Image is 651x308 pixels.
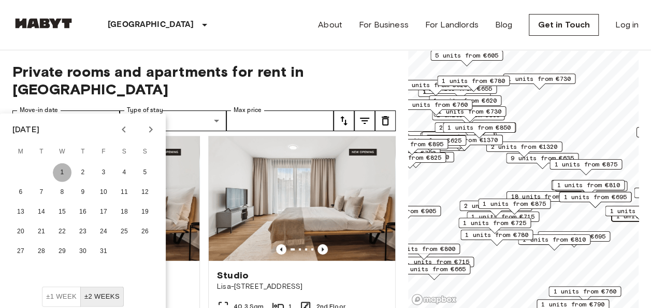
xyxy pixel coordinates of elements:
[463,218,526,228] span: 1 units from €725
[406,257,469,267] span: 1 units from €715
[529,14,599,36] a: Get in Touch
[378,152,454,168] div: Map marker
[136,142,154,162] span: Sunday
[42,287,81,307] button: ±1 week
[74,163,92,182] button: 2
[74,203,92,221] button: 16
[400,100,472,116] div: Map marker
[471,212,534,221] span: 1 units from €715
[74,142,92,162] span: Thursday
[94,163,113,182] button: 3
[439,123,502,132] span: 2 units from €655
[411,293,457,305] a: Mapbox logo
[108,19,194,31] p: [GEOGRAPHIC_DATA]
[425,19,479,31] a: For Landlords
[115,163,134,182] button: 4
[433,96,497,105] span: 1 units from €620
[136,183,154,202] button: 12
[429,95,501,111] div: Map marker
[563,192,627,202] span: 1 units from €695
[42,287,124,307] div: Move In Flexibility
[32,242,51,261] button: 28
[53,203,71,221] button: 15
[398,136,461,145] span: 2 units from €625
[458,218,531,234] div: Map marker
[432,110,504,126] div: Map marker
[373,152,446,169] div: Map marker
[503,74,575,90] div: Map marker
[435,51,498,60] span: 5 units from €605
[94,242,113,261] button: 31
[53,142,71,162] span: Wednesday
[552,180,625,196] div: Map marker
[491,142,558,151] span: 2 units from €1320
[94,222,113,241] button: 24
[464,201,527,211] span: 2 units from €865
[542,232,605,241] span: 1 units from €695
[557,180,620,190] span: 1 units from €810
[20,106,58,115] label: Move-in date
[354,110,375,131] button: tune
[383,152,450,162] span: 1 units from €1150
[334,110,354,131] button: tune
[115,183,134,202] button: 11
[438,107,501,116] span: 1 units from €730
[53,163,71,182] button: 1
[387,244,460,260] div: Map marker
[53,183,71,202] button: 8
[460,230,533,246] div: Map marker
[234,106,262,115] label: Max price
[115,121,133,138] button: Previous month
[483,199,546,208] span: 1 units from €875
[11,142,30,162] span: Monday
[74,183,92,202] button: 9
[142,121,160,138] button: Next month
[12,18,75,29] img: Habyt
[421,132,497,148] div: Map marker
[442,76,505,86] span: 1 units from €780
[559,192,631,208] div: Map marker
[435,122,507,138] div: Map marker
[136,203,154,221] button: 19
[32,183,51,202] button: 7
[511,153,574,163] span: 9 units from €635
[375,139,448,155] div: Map marker
[53,242,71,261] button: 29
[32,222,51,241] button: 21
[115,142,134,162] span: Saturday
[398,264,470,280] div: Map marker
[94,142,113,162] span: Friday
[380,139,443,149] span: 1 units from €895
[554,160,617,169] span: 1 units from €875
[426,132,489,142] span: 3 units from €655
[495,19,513,31] a: Blog
[549,159,622,175] div: Map marker
[217,269,249,282] span: Studio
[136,163,154,182] button: 5
[430,50,503,66] div: Map marker
[378,153,441,162] span: 1 units from €825
[518,234,590,250] div: Map marker
[404,100,468,109] span: 1 units from €760
[115,203,134,221] button: 18
[443,122,515,138] div: Map marker
[209,136,395,261] img: Marketing picture of unit DE-01-491-204-001
[422,132,494,148] div: Map marker
[74,222,92,241] button: 23
[375,110,396,131] button: tune
[115,222,134,241] button: 25
[11,242,30,261] button: 27
[511,192,578,201] span: 18 units from €650
[538,231,610,247] div: Map marker
[394,135,466,151] div: Map marker
[508,74,571,83] span: 1 units from €730
[136,222,154,241] button: 26
[32,142,51,162] span: Tuesday
[437,76,510,92] div: Map marker
[74,242,92,261] button: 30
[431,135,498,145] span: 1 units from €1370
[459,201,532,217] div: Map marker
[404,80,467,90] span: 1 units from €620
[506,153,578,169] div: Map marker
[217,282,387,292] span: Lisa-[STREET_ADDRESS]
